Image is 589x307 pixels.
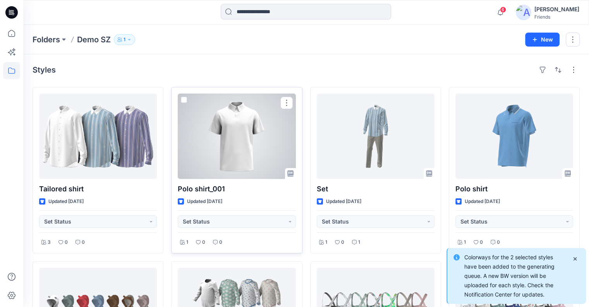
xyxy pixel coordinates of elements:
[443,245,589,307] div: Notifications-bottom-right
[455,94,573,179] a: Polo shirt
[114,34,135,45] button: 1
[82,238,85,246] p: 0
[534,14,579,20] div: Friends
[500,7,506,13] span: 6
[178,184,295,194] p: Polo shirt_001
[358,238,360,246] p: 1
[124,35,125,44] p: 1
[48,198,84,206] p: Updated [DATE]
[480,238,483,246] p: 0
[326,198,361,206] p: Updated [DATE]
[187,198,222,206] p: Updated [DATE]
[77,34,111,45] p: Demo SZ
[65,238,68,246] p: 0
[534,5,579,14] div: [PERSON_NAME]
[219,238,222,246] p: 0
[48,238,51,246] p: 3
[317,94,434,179] a: Set
[39,184,157,194] p: Tailored shirt
[178,94,295,179] a: Polo shirt_001
[39,94,157,179] a: Tailored shirt
[497,238,500,246] p: 0
[202,238,205,246] p: 0
[33,65,56,75] h4: Styles
[33,34,60,45] a: Folders
[341,238,344,246] p: 0
[525,33,560,47] button: New
[464,253,566,299] p: Colorways for the 2 selected styles have been added to the generating queue. A new BW version wil...
[317,184,434,194] p: Set
[465,198,500,206] p: Updated [DATE]
[325,238,327,246] p: 1
[186,238,188,246] p: 1
[516,5,531,20] img: avatar
[464,238,466,246] p: 1
[455,184,573,194] p: Polo shirt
